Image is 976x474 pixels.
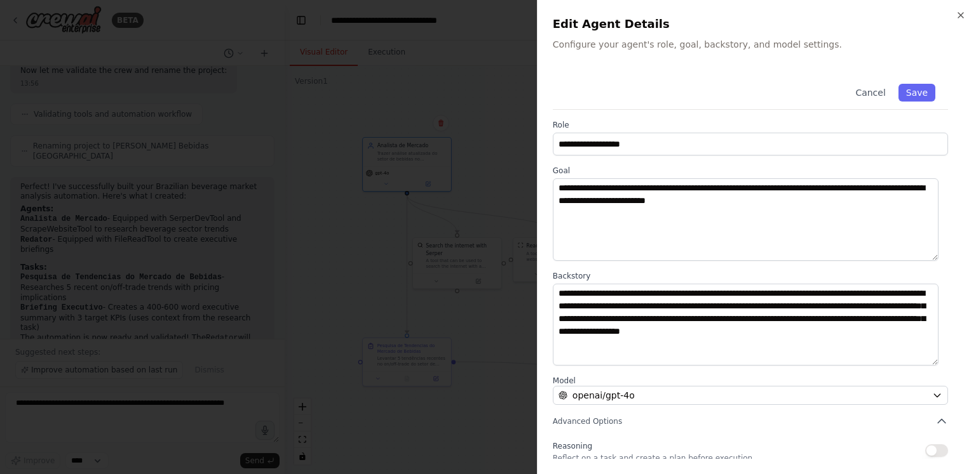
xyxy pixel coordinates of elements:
p: Reflect on a task and create a plan before execution [553,453,752,463]
button: Save [898,84,935,102]
label: Backstory [553,271,948,281]
label: Goal [553,166,948,176]
button: openai/gpt-4o [553,386,948,405]
button: Advanced Options [553,415,948,428]
h2: Edit Agent Details [553,15,961,33]
p: Configure your agent's role, goal, backstory, and model settings. [553,38,961,51]
label: Model [553,376,948,386]
span: Advanced Options [553,416,622,426]
button: Cancel [848,84,893,102]
span: Reasoning [553,442,592,451]
label: Role [553,120,948,130]
span: openai/gpt-4o [573,389,635,402]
